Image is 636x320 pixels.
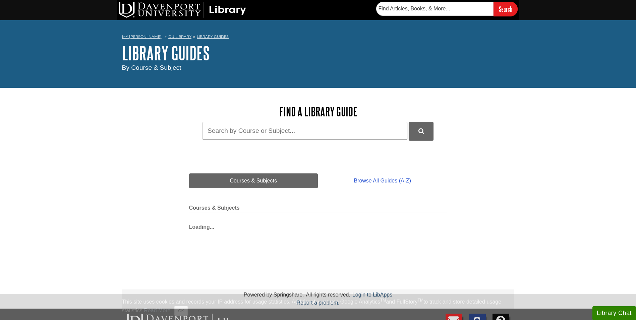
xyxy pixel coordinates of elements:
button: Library Chat [592,306,636,320]
input: Search by Course or Subject... [203,122,407,140]
div: By Course & Subject [122,63,514,73]
a: Read More [144,308,170,313]
a: Courses & Subjects [189,173,318,188]
a: My [PERSON_NAME] [122,34,162,40]
h2: Find a Library Guide [189,105,447,118]
img: DU Library [119,2,246,18]
a: DU Library [168,34,191,39]
nav: breadcrumb [122,32,514,43]
button: Close [174,306,187,316]
h2: Courses & Subjects [189,205,447,213]
a: Browse All Guides (A-Z) [318,173,447,188]
div: All rights reserved. [305,292,351,298]
h1: Library Guides [122,43,514,63]
a: Library Guides [197,34,229,39]
sup: TM [380,298,386,303]
sup: TM [418,298,423,303]
a: Login to LibApps [352,292,392,298]
div: Powered by Springshare. [243,292,305,298]
input: Search [494,2,518,16]
input: Find Articles, Books, & More... [376,2,494,16]
div: Loading... [189,220,447,231]
div: This site uses cookies and records your IP address for usage statistics. Additionally, we use Goo... [122,298,514,316]
i: Search Library Guides [418,128,424,134]
form: Searches DU Library's articles, books, and more [376,2,518,16]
